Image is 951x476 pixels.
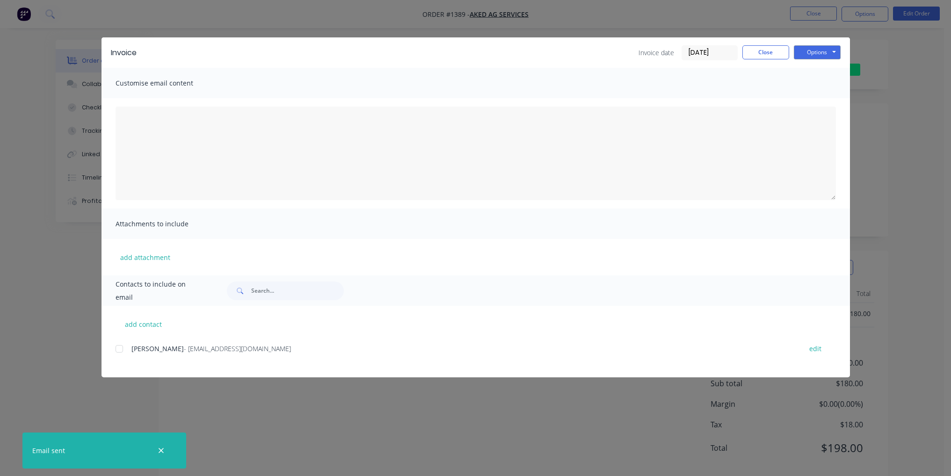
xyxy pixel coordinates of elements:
button: Options [794,45,841,59]
button: add attachment [116,250,175,264]
div: Email sent [32,446,65,455]
div: Invoice [111,47,137,58]
span: Customise email content [116,77,218,90]
span: [PERSON_NAME] [131,344,184,353]
span: Contacts to include on email [116,278,204,304]
button: Close [742,45,789,59]
input: Search... [251,281,344,300]
span: - [EMAIL_ADDRESS][DOMAIN_NAME] [184,344,291,353]
span: Invoice date [639,48,674,58]
button: add contact [116,317,172,331]
button: edit [804,342,827,355]
span: Attachments to include [116,217,218,231]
